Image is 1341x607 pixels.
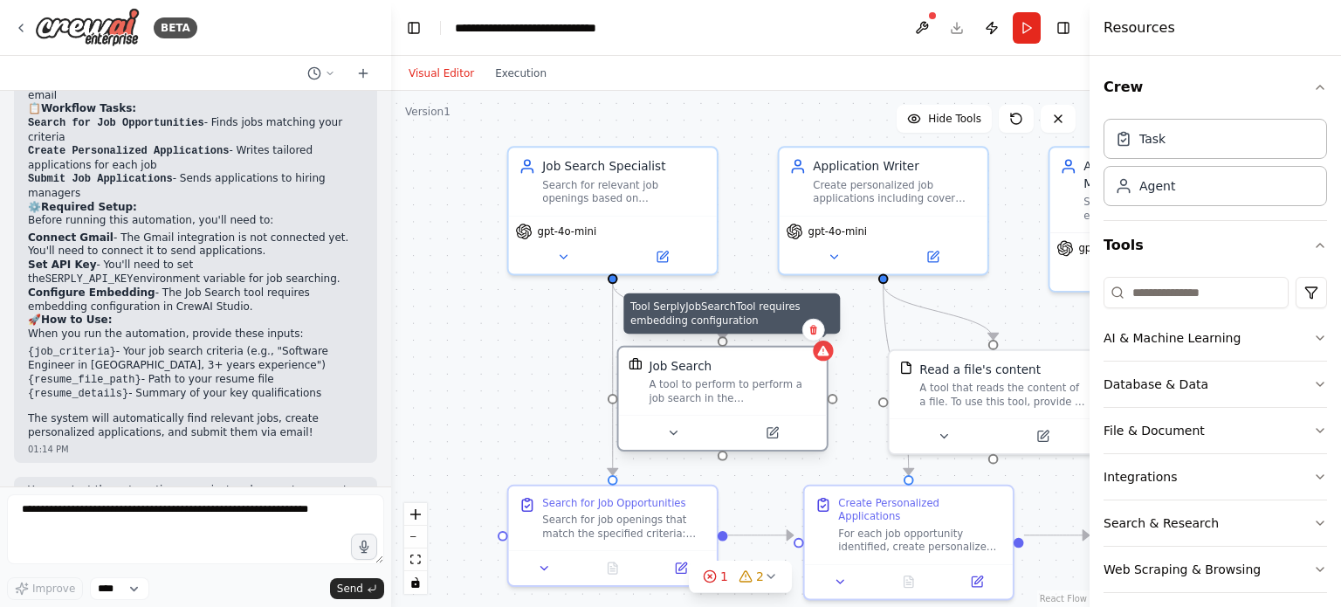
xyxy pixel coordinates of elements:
[41,102,136,114] strong: Workflow Tasks:
[885,247,980,267] button: Open in side panel
[402,16,426,40] button: Hide left sidebar
[28,443,363,456] div: 01:14 PM
[623,293,840,334] div: Tool SerplyJobSearchTool requires embedding configuration
[455,19,650,37] nav: breadcrumb
[577,558,649,578] button: No output available
[349,63,377,84] button: Start a new chat
[1104,270,1327,607] div: Tools
[542,496,685,509] div: Search for Job Opportunities
[1104,500,1327,546] button: Search & Research
[1139,177,1175,195] div: Agent
[615,247,710,267] button: Open in side panel
[1024,527,1090,543] g: Edge from 3043dfd5-002e-4d6e-a4ae-c7b2b90a4d56 to 7b7f7b5b-0d38-4042-8baa-f1f2259861f2
[728,527,794,543] g: Edge from d93ade33-3f54-4f71-b4a0-8661017df57f to 3043dfd5-002e-4d6e-a4ae-c7b2b90a4d56
[35,8,140,47] img: Logo
[41,201,137,213] strong: Required Setup:
[507,485,719,587] div: Search for Job OpportunitiesSearch for job openings that match the specified criteria: {job_crite...
[28,345,363,373] li: - Your job search criteria (e.g., "Software Engineer in [GEOGRAPHIC_DATA], 3+ years experience")
[649,378,816,405] div: A tool to perform to perform a job search in the [GEOGRAPHIC_DATA] with a search_query.
[404,503,427,526] button: zoom in
[689,561,792,593] button: 12
[802,319,825,341] button: Delete node
[28,286,155,299] strong: Configure Embedding
[1051,16,1076,40] button: Hide right sidebar
[28,259,363,286] li: - You'll need to set the environment variable for job searching.
[41,314,113,326] strong: How to Use:
[875,284,1001,340] g: Edge from fd65bb80-c962-43ab-a337-0dd181d48d51 to a04aff04-a571-47a3-aef1-19b4c8e519b8
[538,224,597,238] span: gpt-4o-mini
[28,374,141,386] code: {resume_file_path}
[897,105,992,133] button: Hide Tools
[928,112,981,126] span: Hide Tools
[28,231,363,259] li: - The Gmail integration is not connected yet. You'll need to connect it to send applications.
[300,63,342,84] button: Switch to previous chat
[405,105,450,119] div: Version 1
[542,158,706,175] div: Job Search Specialist
[28,116,363,144] li: - Finds jobs matching your criteria
[1104,112,1327,220] div: Crew
[652,558,711,578] button: Open in side panel
[888,349,1099,455] div: FileReadToolRead a file's contentA tool that reads the content of a file. To use this tool, provi...
[778,146,989,275] div: Application WriterCreate personalized job applications including cover letters and application em...
[899,361,912,374] img: FileReadTool
[28,172,363,200] li: - Sends applications to hiring managers
[838,527,1002,554] div: For each job opportunity identified, create personalized application materials including cover le...
[1078,242,1138,255] span: gpt-4o-mini
[756,568,764,585] span: 2
[720,568,728,585] span: 1
[28,373,363,388] li: - Path to your resume file
[808,224,867,238] span: gpt-4o-mini
[28,259,96,271] strong: Set API Key
[28,314,363,328] h2: 🚀
[813,178,977,205] div: Create personalized job applications including cover letters and application emails based on the ...
[28,102,363,116] h2: 📋
[28,117,204,129] code: Search for Job Opportunities
[1040,594,1087,604] a: React Flow attribution
[28,412,363,439] p: The system will automatically find relevant jobs, create personalized applications, and submit th...
[404,503,427,594] div: React Flow controls
[1104,454,1327,500] button: Integrations
[875,284,917,475] g: Edge from fd65bb80-c962-43ab-a337-0dd181d48d51 to 3043dfd5-002e-4d6e-a4ae-c7b2b90a4d56
[542,178,706,205] div: Search for relevant job openings based on {job_criteria} including position title, location, expe...
[919,361,1041,377] div: Read a file's content
[154,17,197,38] div: BETA
[1104,547,1327,592] button: Web Scraping & Browsing
[45,273,134,286] code: SERPLY_API_KEY
[604,284,621,475] g: Edge from 2f974789-5ece-4fb3-9c8a-5ba1402eda0f to d93ade33-3f54-4f71-b4a0-8661017df57f
[1104,63,1327,112] button: Crew
[28,173,173,185] code: Submit Job Applications
[28,328,363,341] p: When you run the automation, provide these inputs:
[995,426,1090,446] button: Open in side panel
[28,231,113,244] strong: Connect Gmail
[1104,17,1175,38] h4: Resources
[919,382,1087,409] div: A tool that reads the content of a file. To use this tool, provide a 'file_path' parameter with t...
[28,346,116,358] code: {job_criteria}
[28,214,363,228] p: Before running this automation, you'll need to:
[803,485,1014,601] div: Create Personalized ApplicationsFor each job opportunity identified, create personalized applicat...
[28,286,363,314] li: - The Job Search tool requires embedding configuration in CrewAI Studio.
[948,571,1007,591] button: Open in side panel
[32,582,75,596] span: Improve
[507,146,719,275] div: Job Search SpecialistSearch for relevant job openings based on {job_criteria} including position ...
[1104,221,1327,270] button: Tools
[28,144,363,172] li: - Writes tailored applications for each job
[404,548,427,571] button: fit view
[404,571,427,594] button: toggle interactivity
[617,349,829,455] div: Tool SerplyJobSearchTool requires embedding configurationSerplyJobSearchToolJob SearchA tool to p...
[1104,408,1327,453] button: File & Document
[1139,130,1166,148] div: Task
[1049,146,1260,293] div: Application Submission ManagerSubmit job applications via email to hiring managers and recruiters...
[485,63,557,84] button: Execution
[1104,362,1327,407] button: Database & Data
[813,158,977,175] div: Application Writer
[1104,315,1327,361] button: AI & Machine Learning
[28,388,128,400] code: {resume_details}
[873,571,945,591] button: No output available
[404,526,427,548] button: zoom out
[351,534,377,560] button: Click to speak your automation idea
[542,514,706,541] div: Search for job openings that match the specified criteria: {job_criteria}. Look for positions tha...
[7,577,83,600] button: Improve
[28,484,363,525] p: You can test the automation now - just make sure to connect Gmail and set up the required API key...
[725,423,820,443] button: Open in side panel
[28,145,229,157] code: Create Personalized Applications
